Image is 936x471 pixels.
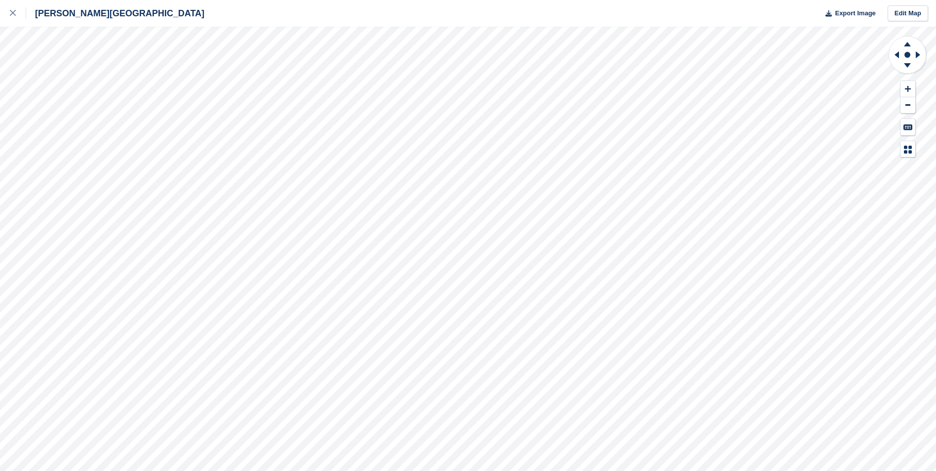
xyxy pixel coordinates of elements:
button: Keyboard Shortcuts [900,119,915,135]
span: Export Image [835,8,875,18]
div: [PERSON_NAME][GEOGRAPHIC_DATA] [26,7,204,19]
button: Map Legend [900,141,915,157]
a: Edit Map [888,5,928,22]
button: Zoom In [900,81,915,97]
button: Export Image [820,5,876,22]
button: Zoom Out [900,97,915,114]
